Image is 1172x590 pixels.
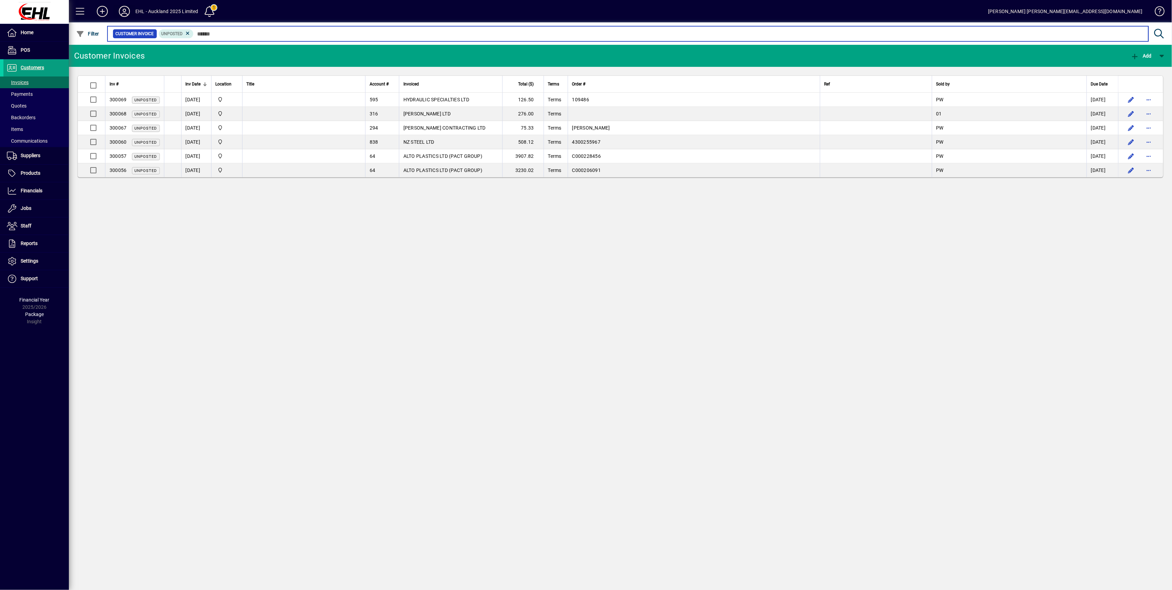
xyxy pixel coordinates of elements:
[548,153,562,159] span: Terms
[824,80,830,88] span: Ref
[21,170,40,176] span: Products
[181,163,211,177] td: [DATE]
[74,28,101,40] button: Filter
[1087,107,1118,121] td: [DATE]
[502,149,544,163] td: 3907.82
[21,47,30,53] span: POS
[1125,108,1137,119] button: Edit
[3,24,69,41] a: Home
[572,125,610,131] span: [PERSON_NAME]
[7,80,29,85] span: Invoices
[110,80,119,88] span: Inv #
[3,182,69,200] a: Financials
[824,80,928,88] div: Ref
[1125,151,1137,162] button: Edit
[370,97,378,102] span: 595
[518,80,534,88] span: Total ($)
[91,5,113,18] button: Add
[216,138,238,146] span: EHL AUCKLAND
[110,167,127,173] span: 300056
[1087,121,1118,135] td: [DATE]
[403,97,469,102] span: HYDRAULIC SPECIALTIES LTD
[21,30,33,35] span: Home
[7,91,33,97] span: Payments
[216,80,232,88] span: Location
[216,110,238,118] span: EHL AUCKLAND
[936,153,944,159] span: PW
[572,139,601,145] span: 4300255967
[548,125,562,131] span: Terms
[159,29,194,38] mat-chip: Customer Invoice Status: Unposted
[135,6,198,17] div: EHL - Auckland 2025 Limited
[936,80,950,88] span: Sold by
[1125,94,1137,105] button: Edit
[572,97,589,102] span: 109486
[21,241,38,246] span: Reports
[7,126,23,132] span: Items
[1143,165,1154,176] button: More options
[403,167,483,173] span: ALTO PLASTICS LTD (PACT GROUP)
[1143,122,1154,133] button: More options
[572,80,586,88] span: Order #
[186,80,207,88] div: Inv Date
[110,125,127,131] span: 300067
[135,126,157,131] span: Unposted
[1143,151,1154,162] button: More options
[507,80,540,88] div: Total ($)
[110,97,127,102] span: 300069
[162,31,183,36] span: Unposted
[1125,136,1137,147] button: Edit
[3,217,69,235] a: Staff
[936,80,1082,88] div: Sold by
[936,125,944,131] span: PW
[181,107,211,121] td: [DATE]
[1143,94,1154,105] button: More options
[3,235,69,252] a: Reports
[21,205,31,211] span: Jobs
[20,297,50,303] span: Financial Year
[7,115,35,120] span: Backorders
[936,167,944,173] span: PW
[21,188,42,193] span: Financials
[403,80,498,88] div: Invoiced
[181,135,211,149] td: [DATE]
[3,147,69,164] a: Suppliers
[370,153,376,159] span: 64
[502,107,544,121] td: 276.00
[370,80,389,88] span: Account #
[216,166,238,174] span: EHL AUCKLAND
[1143,136,1154,147] button: More options
[1087,93,1118,107] td: [DATE]
[3,135,69,147] a: Communications
[247,80,255,88] span: Title
[110,111,127,116] span: 300068
[1150,1,1163,24] a: Knowledge Base
[186,80,201,88] span: Inv Date
[1091,80,1114,88] div: Due Date
[502,163,544,177] td: 3230.02
[1087,149,1118,163] td: [DATE]
[502,121,544,135] td: 75.33
[370,111,378,116] span: 316
[135,98,157,102] span: Unposted
[74,50,145,61] div: Customer Invoices
[247,80,361,88] div: Title
[21,153,40,158] span: Suppliers
[3,270,69,287] a: Support
[1091,80,1108,88] span: Due Date
[216,152,238,160] span: EHL AUCKLAND
[110,153,127,159] span: 300057
[403,125,486,131] span: [PERSON_NAME] CONTRACTING LTD
[21,223,31,228] span: Staff
[135,169,157,173] span: Unposted
[7,138,48,144] span: Communications
[3,200,69,217] a: Jobs
[216,96,238,103] span: EHL AUCKLAND
[370,167,376,173] span: 64
[502,93,544,107] td: 126.50
[21,258,38,264] span: Settings
[3,253,69,270] a: Settings
[370,125,378,131] span: 294
[502,135,544,149] td: 508.12
[370,80,395,88] div: Account #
